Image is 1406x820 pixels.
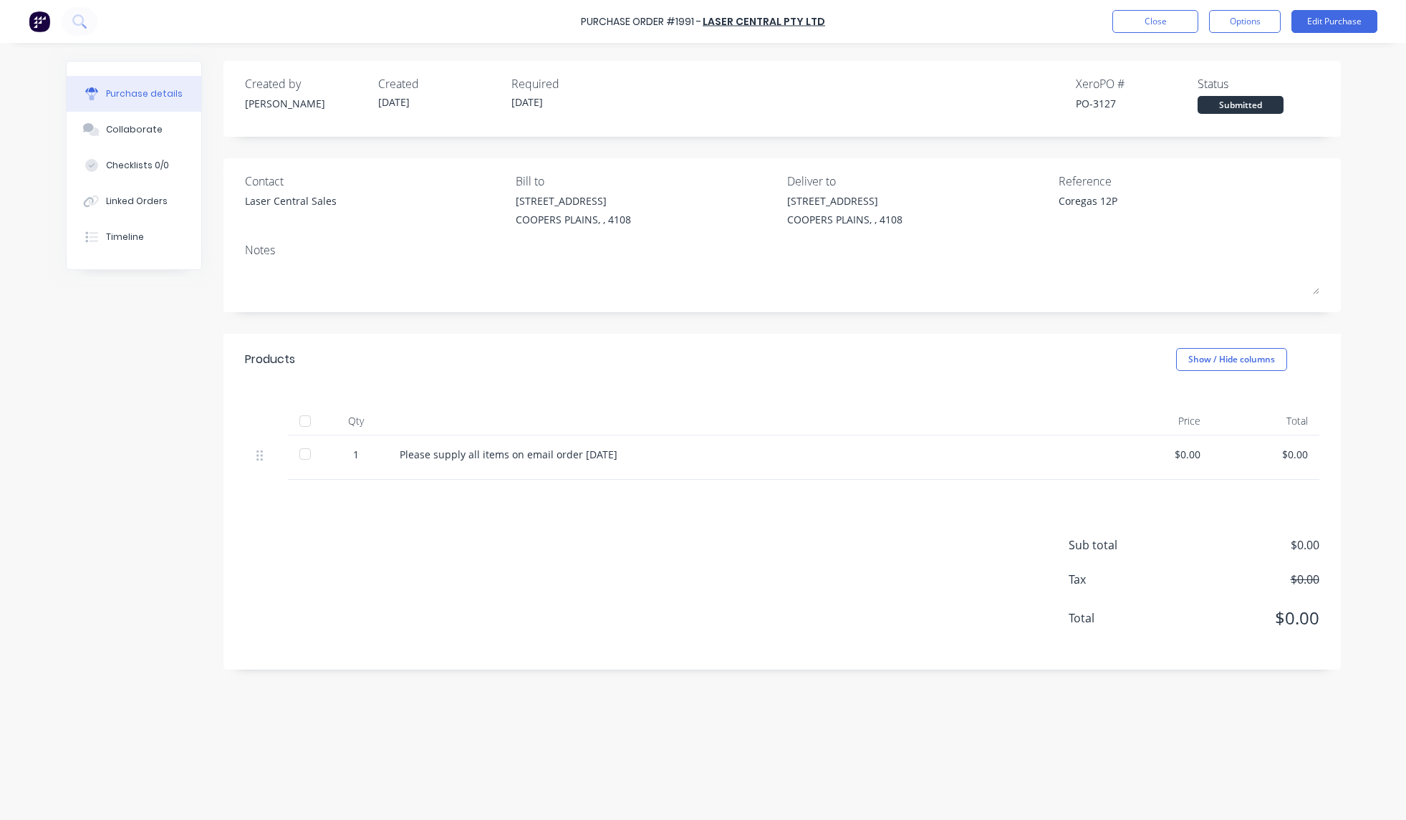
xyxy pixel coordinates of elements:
span: $0.00 [1176,536,1319,554]
div: Created by [245,75,367,92]
div: Status [1198,75,1319,92]
div: Purchase details [106,87,183,100]
div: Qty [324,407,388,435]
div: Xero PO # [1076,75,1198,92]
button: Timeline [67,219,201,255]
div: Contact [245,173,506,190]
button: Linked Orders [67,183,201,219]
div: Products [245,351,295,368]
div: Notes [245,241,1319,259]
div: Please supply all items on email order [DATE] [400,447,1093,462]
img: Factory [29,11,50,32]
div: Laser Central Sales [245,193,337,208]
div: Collaborate [106,123,163,136]
button: Options [1209,10,1281,33]
div: Checklists 0/0 [106,159,169,172]
div: Required [511,75,633,92]
button: Close [1112,10,1198,33]
button: Show / Hide columns [1176,348,1287,371]
div: Linked Orders [106,195,168,208]
div: COOPERS PLAINS, , 4108 [787,212,902,227]
div: Created [378,75,500,92]
div: Purchase Order #1991 - [581,14,701,29]
div: Reference [1059,173,1319,190]
div: Price [1104,407,1212,435]
a: Laser Central Pty Ltd [703,14,825,29]
button: Collaborate [67,112,201,148]
div: $0.00 [1223,447,1308,462]
div: $0.00 [1116,447,1200,462]
div: Bill to [516,173,776,190]
button: Purchase details [67,76,201,112]
div: [STREET_ADDRESS] [516,193,631,208]
textarea: Coregas 12P [1059,193,1238,226]
button: Checklists 0/0 [67,148,201,183]
div: 1 [335,447,377,462]
span: $0.00 [1176,571,1319,588]
div: COOPERS PLAINS, , 4108 [516,212,631,227]
button: Edit Purchase [1291,10,1377,33]
span: Sub total [1069,536,1176,554]
span: Total [1069,609,1176,627]
div: Submitted [1198,96,1284,114]
span: Tax [1069,571,1176,588]
div: Deliver to [787,173,1048,190]
span: $0.00 [1176,605,1319,631]
div: Timeline [106,231,144,243]
div: Total [1212,407,1319,435]
div: PO-3127 [1076,96,1198,111]
div: [STREET_ADDRESS] [787,193,902,208]
div: [PERSON_NAME] [245,96,367,111]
